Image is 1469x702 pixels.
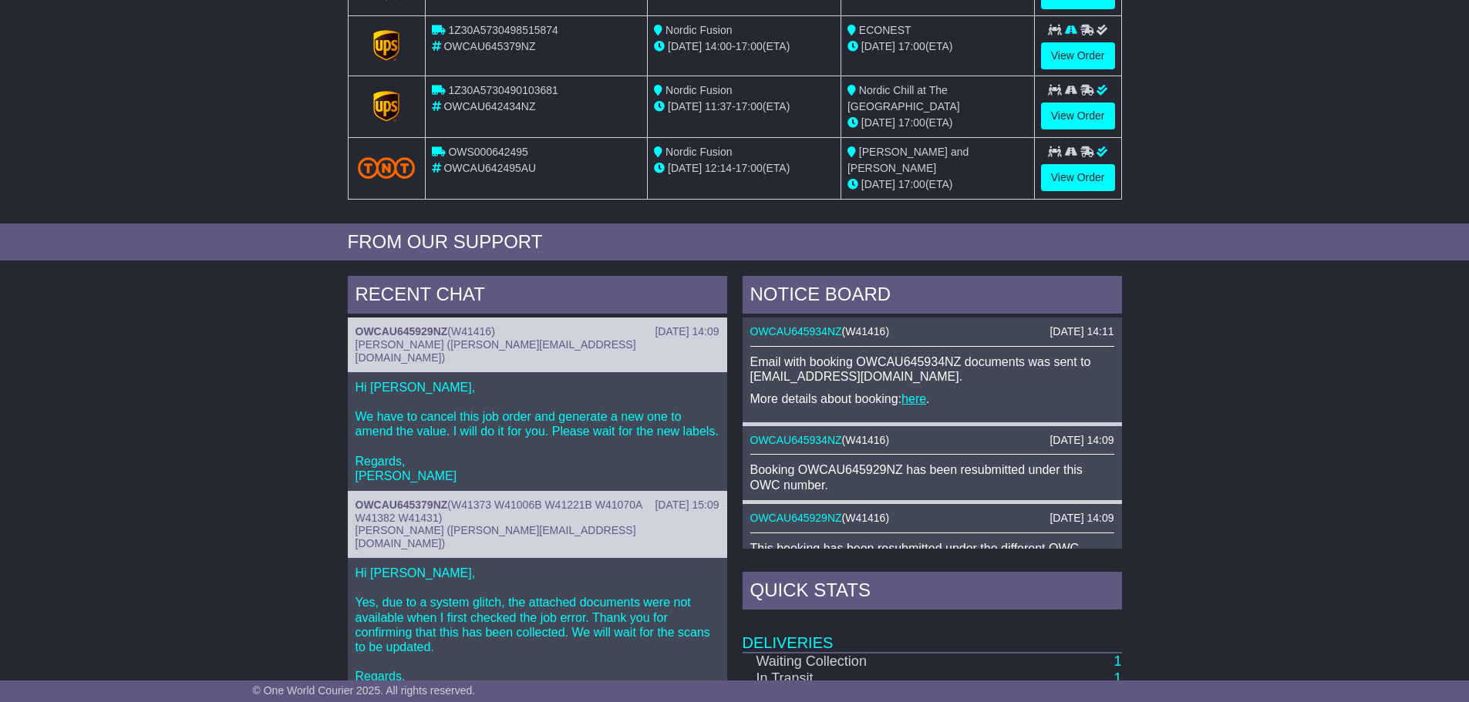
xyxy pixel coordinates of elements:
[861,40,895,52] span: [DATE]
[654,160,834,176] div: - (ETA)
[654,99,834,115] div: - (ETA)
[451,325,491,338] span: W41416
[705,40,732,52] span: 14:00
[743,653,965,670] td: Waiting Collection
[750,325,1114,338] div: ( )
[654,39,834,55] div: - (ETA)
[861,178,895,190] span: [DATE]
[443,100,535,113] span: OWCAU642434NZ
[668,162,702,174] span: [DATE]
[665,146,732,158] span: Nordic Fusion
[845,325,885,338] span: W41416
[750,391,1114,406] p: More details about booking: .
[743,670,965,687] td: In Transit
[705,162,732,174] span: 12:14
[898,178,925,190] span: 17:00
[1041,42,1115,69] a: View Order
[355,566,719,699] p: Hi [PERSON_NAME], Yes, due to a system glitch, the attached documents were not available when I f...
[845,434,885,446] span: W41416
[750,462,1114,492] div: Booking OWCAU645929NZ has been resubmitted under this OWC number.
[443,162,536,174] span: OWCAU642495AU
[750,354,1114,384] p: Email with booking OWCAU645934NZ documents was sent to [EMAIL_ADDRESS][DOMAIN_NAME].
[898,116,925,129] span: 17:00
[750,325,842,338] a: OWCAU645934NZ
[355,524,636,549] span: [PERSON_NAME] ([PERSON_NAME][EMAIL_ADDRESS][DOMAIN_NAME])
[355,499,448,511] a: OWCAU645379NZ
[1114,670,1121,686] a: 1
[355,325,719,338] div: ( )
[1041,102,1115,129] a: View Order
[355,380,719,483] p: Hi [PERSON_NAME], We have to cancel this job order and generate a new one to amend the value. I w...
[736,162,763,174] span: 17:00
[750,434,1114,447] div: ( )
[668,40,702,52] span: [DATE]
[743,572,1122,613] div: Quick Stats
[861,116,895,129] span: [DATE]
[1114,653,1121,669] a: 1
[1050,512,1114,525] div: [DATE] 14:09
[655,499,719,512] div: [DATE] 15:09
[845,512,885,524] span: W41416
[373,30,399,61] img: GetCarrierServiceLogo
[348,276,727,317] div: RECENT CHAT
[847,115,1028,131] div: (ETA)
[859,24,911,36] span: ECONEST
[898,40,925,52] span: 17:00
[750,512,842,524] a: OWCAU645929NZ
[448,24,558,36] span: 1Z30A5730498515874
[736,100,763,113] span: 17:00
[847,176,1028,193] div: (ETA)
[443,40,535,52] span: OWCAU645379NZ
[448,84,558,96] span: 1Z30A5730490103681
[655,325,719,338] div: [DATE] 14:09
[750,434,842,446] a: OWCAU645934NZ
[750,512,1114,525] div: ( )
[355,338,636,364] span: [PERSON_NAME] ([PERSON_NAME][EMAIL_ADDRESS][DOMAIN_NAME])
[355,499,719,525] div: ( )
[665,24,732,36] span: Nordic Fusion
[736,40,763,52] span: 17:00
[1050,434,1114,447] div: [DATE] 14:09
[705,100,732,113] span: 11:37
[665,84,732,96] span: Nordic Fusion
[750,541,1114,570] div: This booking has been resubmitted under the different OWC number OWCAU645934NZ
[355,325,448,338] a: OWCAU645929NZ
[668,100,702,113] span: [DATE]
[358,157,416,178] img: TNT_Domestic.png
[373,91,399,122] img: GetCarrierServiceLogo
[448,146,528,158] span: OWS000642495
[847,146,969,174] span: [PERSON_NAME] and [PERSON_NAME]
[847,39,1028,55] div: (ETA)
[743,613,1122,653] td: Deliveries
[1041,164,1115,191] a: View Order
[1050,325,1114,338] div: [DATE] 14:11
[847,84,960,113] span: Nordic Chill at The [GEOGRAPHIC_DATA]
[743,276,1122,317] div: NOTICE BOARD
[901,392,926,405] a: here
[253,684,476,697] span: © One World Courier 2025. All rights reserved.
[355,499,642,524] span: W41373 W41006B W41221B W41070A W41382 W41431
[348,231,1122,254] div: FROM OUR SUPPORT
